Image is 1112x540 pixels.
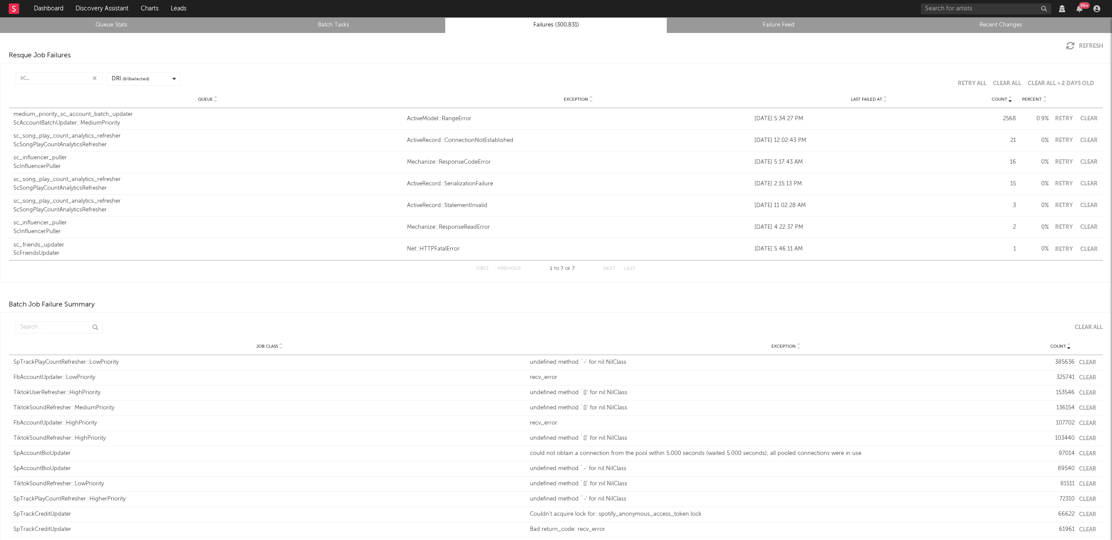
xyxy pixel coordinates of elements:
div: 0 % [1020,201,1049,210]
div: 0 % [1020,223,1049,232]
div: sc_song_play_count_analytics_refresher [13,197,403,206]
button: Clear [1079,497,1096,502]
div: SpTrackPlayCountRefresher::LowPriority [13,358,526,367]
div: 16 [988,158,1016,167]
button: Clear [1079,527,1096,533]
div: 2 [988,223,1016,232]
a: Mechanize::ResponseReadError [407,223,750,232]
a: sc_influencer_pullerScInfluencerPuller [13,219,403,236]
div: ScAccountBatchUpdater::MediumPriority [13,119,403,128]
button: Retry [1053,116,1075,122]
a: ActiveRecord::StatementInvalid [407,201,750,210]
a: sc_friends_updaterScFriendsUpdater [13,241,403,258]
div: TiktokSoundRefresher::HighPriority [13,434,526,443]
div: medium_priority_sc_account_batch_updater [13,110,403,119]
button: Clear [1079,247,1099,252]
button: Clear [1079,421,1096,426]
div: sc_influencer_puller [13,154,403,162]
button: Clear [1079,181,1099,187]
button: Retry All [958,81,986,86]
a: Queue Stats [5,20,218,30]
button: Retry [1053,224,1075,230]
button: Retry [1053,203,1075,208]
div: TiktokUserRefresher::HighPriority [13,389,526,397]
div: undefined method `-' for nil:NilClass [530,358,1042,367]
div: SpTrackPlayCountRefresher::HigherPriority [13,495,526,504]
button: Refresh [1066,42,1103,50]
a: Failures (300,831) [450,20,662,30]
div: 81511 [1046,480,1075,488]
div: 325741 [1046,373,1075,382]
div: 89540 [1046,464,1075,473]
a: Failure Feed [672,20,885,30]
div: Clear All [1075,325,1103,330]
button: Clear [1079,436,1096,441]
div: sc_song_play_count_analytics_refresher [13,132,403,141]
span: Percent [1022,97,1042,102]
div: SpAccountBioUpdater [13,449,526,458]
div: Couldn't acquire lock for: spotify_anonymous_access_token:lock [530,510,1042,519]
a: Recent Changes [894,20,1107,30]
button: Last [624,267,635,271]
input: Search... [16,321,103,333]
a: ActiveRecord::ConnectionNotEstablished [407,136,750,145]
div: 0 % [1020,158,1049,167]
button: Clear [1079,451,1096,457]
div: 3 [988,201,1016,210]
div: SpAccountBioUpdater [13,464,526,473]
span: Count [1050,344,1066,349]
div: 99 + [1079,2,1090,9]
button: Clear [1079,159,1099,165]
a: ActiveRecord::SerializationFailure [407,180,750,188]
span: Job Class [256,344,278,349]
button: Clear [1079,224,1099,230]
a: sc_song_play_count_analytics_refresherScSongPlayCountAnalyticsRefresher [13,197,403,214]
div: FbAccountUpdater::LowPriority [13,373,526,382]
span: Exception [771,344,796,349]
span: ( 8 / 8 selected) [122,76,149,82]
div: 66622 [1046,510,1075,519]
span: Last Failed At [851,97,882,102]
button: Clear [1079,375,1096,381]
div: 97014 [1046,449,1075,458]
div: ScSongPlayCountAnalyticsRefresher [13,141,403,149]
div: TiktokSoundRefresher::LowPriority [13,480,526,488]
input: Search for artists [921,3,1051,14]
span: Queue [198,97,213,102]
a: sc_song_play_count_analytics_refresherScSongPlayCountAnalyticsRefresher [13,132,403,149]
div: undefined method `[]' for nil:NilClass [530,404,1042,412]
div: [DATE] 2:15:13 PM [755,180,983,188]
button: Retry [1053,247,1075,252]
div: SpTrackCreditUpdater [13,510,526,519]
button: Retry [1053,159,1075,165]
button: Clear All [1068,325,1103,330]
div: sc_friends_updater [13,241,403,250]
a: Mechanize::ResponseCodeError [407,158,750,167]
div: DRI [112,75,149,83]
input: Search... [16,72,103,84]
div: FbAccountUpdater::HighPriority [13,419,526,428]
div: ScSongPlayCountAnalyticsRefresher [13,206,403,214]
div: 385636 [1046,358,1075,367]
button: First [477,267,489,271]
div: 107702 [1046,419,1075,428]
a: medium_priority_sc_account_batch_updaterScAccountBatchUpdater::MediumPriority [13,110,403,127]
div: undefined method `-' for nil:NilClass [530,464,1042,473]
div: ScFriendsUpdater [13,249,403,258]
div: 2568 [988,115,1016,123]
div: ScSongPlayCountAnalyticsRefresher [13,184,403,193]
button: Retry [1053,138,1075,143]
button: Previous [498,267,521,271]
div: 0.9 % [1020,115,1049,123]
div: [DATE] 5:17:43 AM [755,158,983,167]
a: sc_influencer_pullerScInfluencerPuller [13,154,403,171]
button: Clear [1079,512,1096,517]
div: ScInfluencerPuller [13,162,403,171]
div: 0 % [1020,136,1049,145]
div: [DATE] 4:22:37 PM [755,223,983,232]
a: Net::HTTPFatalError [407,245,750,254]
